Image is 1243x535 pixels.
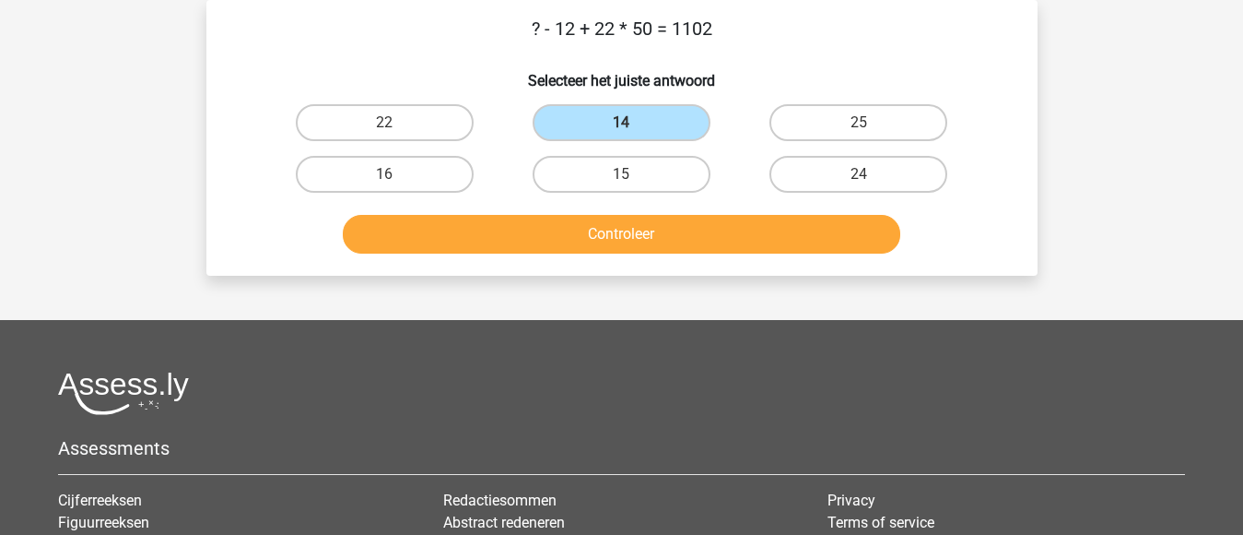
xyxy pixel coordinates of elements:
label: 14 [533,104,710,141]
a: Redactiesommen [443,492,557,509]
a: Figuurreeksen [58,514,149,531]
a: Abstract redeneren [443,514,565,531]
a: Privacy [827,492,875,509]
h5: Assessments [58,437,1185,459]
img: Assessly logo [58,372,189,415]
label: 16 [296,156,474,193]
a: Cijferreeksen [58,492,142,509]
label: 15 [533,156,710,193]
a: Terms of service [827,514,934,531]
button: Controleer [343,215,900,254]
p: ? - 12 + 22 * 50 = 1102 [236,15,1008,42]
label: 25 [769,104,947,141]
label: 24 [769,156,947,193]
h6: Selecteer het juiste antwoord [236,57,1008,89]
label: 22 [296,104,474,141]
